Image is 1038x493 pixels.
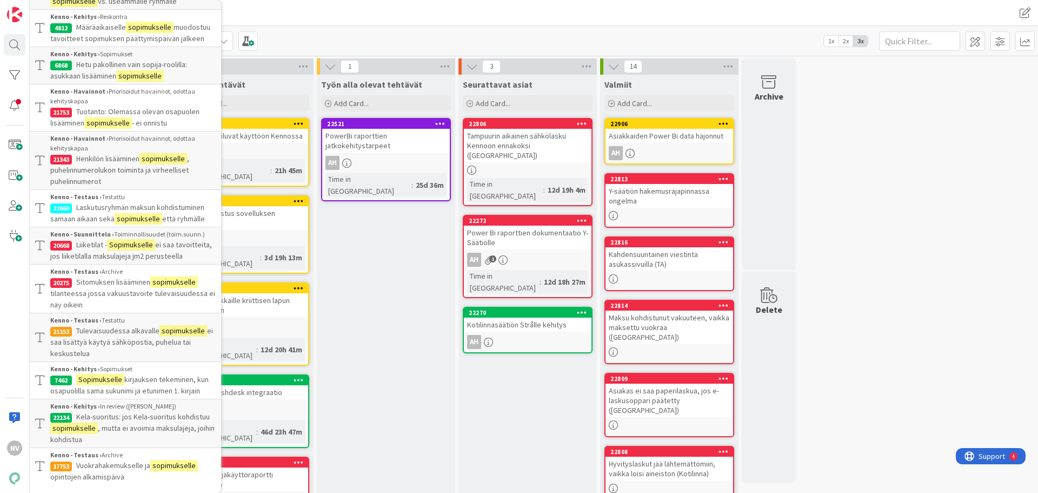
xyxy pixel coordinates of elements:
[30,10,221,47] a: Kenno - Kehitys ›Reskontra4812Määräaikaisellesopimuksellemuodostuu tavoitteet sopimuksen päättymi...
[116,70,164,82] mark: sopimukselle
[50,60,187,81] span: Hetu pakollinen vain sopija-roolilla: asukkaan lisääminen
[50,193,102,201] b: Kenno - Testaus ›
[162,214,205,224] span: että ryhmälle
[179,118,309,187] a: 23041Markkinointiluvat käyttöön KennossaTime in [GEOGRAPHIC_DATA]:21h 45m
[321,118,451,201] a: 22521PowerBi raporttien jatkokehitystarpeetAHTime in [GEOGRAPHIC_DATA]:25d 36m
[489,255,496,262] span: 1
[605,374,733,384] div: 22809
[464,129,591,162] div: Tampuurin aikainen sähkölasku Kennoon ennakoksi ([GEOGRAPHIC_DATA])
[132,118,167,128] span: - ei onnistu
[604,236,734,291] a: 22816Kahdensuuntainen viestintä asukassivuilla (TA)
[181,196,308,230] div: 23022Viesti Tarkastus sovelluksen käytöstä
[605,301,733,344] div: 22814Maksu kohdistunut vakuuteen, vaikka maksettu vuokraa ([GEOGRAPHIC_DATA])
[50,202,204,224] span: Laskutusryhmän maksun kohdistuminen samaan aikaan sekä
[463,118,593,206] a: 22806Tampuurin aikainen sähkölasku Kennoon ennakoksi ([GEOGRAPHIC_DATA])Time in [GEOGRAPHIC_DATA]...
[609,146,623,160] div: AH
[464,119,591,162] div: 22806Tampuurin aikainen sähkölasku Kennoon ennakoksi ([GEOGRAPHIC_DATA])
[605,119,733,143] div: 22906Asiakkaiden Power Bi data hajonnut
[610,448,733,456] div: 22808
[755,90,783,103] div: Archive
[605,238,733,271] div: 22816Kahdensuuntainen viestintä asukassivuilla (TA)
[322,129,450,153] div: PowerBi raporttien jatkokehitystarpeet
[50,192,216,202] div: Testattu
[181,206,308,230] div: Viesti Tarkastus sovelluksen käytöstä
[76,154,139,163] span: Henkilön lisääminen
[322,119,450,153] div: 22521PowerBi raporttien jatkokehitystarpeet
[604,300,734,364] a: 22814Maksu kohdistunut vakuuteen, vaikka maksettu vuokraa ([GEOGRAPHIC_DATA])
[605,174,733,208] div: 22813Y-säätiön hakemusrajapinnassa ongelma
[50,423,215,444] span: , mutta ei avoimia maksulajeja, joihin kohdistua
[76,277,150,287] span: Sitomuksen lisääminen
[76,240,107,249] span: Liiketilat -
[50,413,72,423] div: 22134
[181,376,308,385] div: 22278
[463,215,593,298] a: 22272Power Bi raporttien dokumentaatio Y-SäätiölleAHTime in [GEOGRAPHIC_DATA]:12d 18h 27m
[464,119,591,129] div: 22806
[272,165,305,176] div: 21h 45m
[413,179,447,191] div: 25d 36m
[605,447,733,457] div: 22808
[23,2,49,15] span: Support
[76,374,124,385] mark: Sopimukselle
[605,238,733,247] div: 22816
[50,402,100,410] b: Kenno - Kehitys ›
[50,87,109,95] b: Kenno - Havainnot ›
[50,107,199,128] span: Tuotanto: Olemassa olevan osapuolen lisääminen
[605,119,733,129] div: 22906
[605,247,733,271] div: Kahdensuuntainen viestintä asukassivuilla (TA)
[605,384,733,417] div: Asiakas ei saa paperilaskua, jos e-laskusoppari päätetty ([GEOGRAPHIC_DATA])
[181,129,308,143] div: Markkinointiluvat käyttöön Kennossa
[464,216,591,249] div: 22272Power Bi raporttien dokumentaatio Y-Säätiölle
[179,195,309,274] a: 23022Viesti Tarkastus sovelluksen käytöstäTime in [GEOGRAPHIC_DATA]:3d 19h 13m
[150,460,198,471] mark: sopimukselle
[76,22,126,32] span: Määräaikaiselle
[322,156,450,170] div: AH
[50,230,114,238] b: Kenno - Suunnittelu ›
[181,284,308,317] div: 22796Viestiä asiakkaille kriittisen lapun merkityksen
[50,315,216,325] div: Testattu
[50,316,102,324] b: Kenno - Testaus ›
[476,98,510,108] span: Add Card...
[262,252,305,264] div: 3d 19h 13m
[50,108,72,117] div: 21753
[624,60,642,73] span: 14
[604,173,734,228] a: 22813Y-säätiön hakemusrajapinnassa ongelma
[50,374,209,396] span: kirjauksen tekeminen, kun osapuolilla sama sukunimi ja etunimen 1. kirjain
[464,216,591,226] div: 22272
[464,308,591,318] div: 22270
[50,203,72,213] div: 22660
[50,423,98,434] mark: sopimukselle
[469,120,591,128] div: 22806
[30,313,221,362] a: Kenno - Testaus ›Testattu21153Tulevaisuudessa alkavallesopimukselleei saa lisättyä käytyä sähköpo...
[56,4,59,13] div: 4
[50,23,72,33] div: 4812
[50,365,100,373] b: Kenno - Kehitys ›
[50,451,102,459] b: Kenno - Testaus ›
[139,153,187,165] mark: sopimukselle
[469,309,591,317] div: 22270
[605,374,733,417] div: 22809Asiakas ei saa paperilaskua, jos e-laskusoppari päätetty ([GEOGRAPHIC_DATA])
[260,252,262,264] span: :
[76,326,159,336] span: Tulevaisuudessa alkavalle
[185,285,308,292] div: 22796
[30,131,221,190] a: Kenno - Havainnot ›Priorisoidut havainnot, odottaa kehityskapaa21343Henkilön lisääminensopimuksel...
[50,61,72,70] div: 6868
[84,117,132,129] mark: sopimukselle
[50,462,72,471] div: 17753
[76,461,150,470] span: Vuokrahakemukselle ja
[541,276,588,288] div: 12d 18h 27m
[179,374,309,448] a: 22278Y-Säätiö freshdesk integraatioNVTime in [GEOGRAPHIC_DATA]:46d 23h 47m
[185,198,308,205] div: 23022
[30,190,221,227] a: Kenno - Testaus ›Testattu22660Laskutusryhmän maksun kohdistuminen samaan aikaan sekäsopimuksellee...
[7,441,22,456] div: NV
[467,178,543,202] div: Time in [GEOGRAPHIC_DATA]
[30,362,221,399] a: Kenno - Kehitys ›Sopimukset7462Sopimuksellekirjauksen tekeminen, kun osapuolilla sama sukunimi ja...
[50,241,72,251] div: 20668
[467,270,540,294] div: Time in [GEOGRAPHIC_DATA]
[181,119,308,143] div: 23041Markkinointiluvat käyttöön Kennossa
[605,129,733,143] div: Asiakkaiden Power Bi data hajonnut
[464,318,591,332] div: Kotilinnasäätiön Strålle kehitys
[258,426,305,438] div: 46d 23h 47m
[50,327,72,337] div: 21153
[30,47,221,84] a: Kenno - Kehitys ›Sopimukset6868Hetu pakollinen vain sopija-roolilla: asukkaan lisääminensopimukselle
